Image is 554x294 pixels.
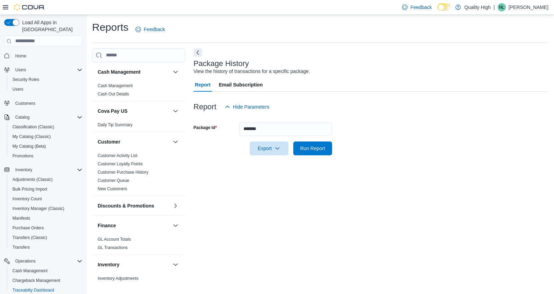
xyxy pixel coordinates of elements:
span: Promotions [12,153,34,159]
a: Security Roles [10,75,42,84]
a: Inventory Adjustments [98,276,138,281]
span: Email Subscription [219,78,263,92]
h3: Report [194,103,216,111]
h3: Cova Pay US [98,108,127,114]
span: Customer Queue [98,178,129,183]
a: Customer Activity List [98,153,137,158]
button: Export [250,141,288,155]
p: | [493,3,495,11]
span: Chargeback Management [10,276,82,285]
h3: Discounts & Promotions [98,202,154,209]
button: Customer [171,138,180,146]
a: My Catalog (Classic) [10,132,54,141]
span: Operations [15,258,36,264]
span: Purchase Orders [10,224,82,232]
a: My Catalog (Beta) [10,142,49,150]
button: Finance [98,222,170,229]
span: Users [10,85,82,93]
span: New Customers [98,186,127,192]
a: Cash Management [10,267,50,275]
a: Home [12,52,29,60]
span: Transfers [12,245,30,250]
span: Load All Apps in [GEOGRAPHIC_DATA] [19,19,82,33]
span: Classification (Classic) [10,123,82,131]
button: Users [7,84,85,94]
span: My Catalog (Beta) [12,144,46,149]
span: Inventory Adjustments [98,276,138,281]
div: Customer [92,151,185,196]
a: Inventory Count [10,195,45,203]
button: Purchase Orders [7,223,85,233]
span: Manifests [12,215,30,221]
div: Cova Pay US [92,121,185,132]
a: Daily Tip Summary [98,122,133,127]
span: Bulk Pricing Import [12,186,47,192]
div: Cash Management [92,82,185,101]
button: Adjustments (Classic) [7,175,85,184]
span: Security Roles [10,75,82,84]
h3: Package History [194,59,249,68]
a: Customer Purchase History [98,170,149,175]
h3: Cash Management [98,68,141,75]
span: Inventory [12,166,82,174]
a: Cash Out Details [98,92,129,97]
span: Hide Parameters [233,103,269,110]
img: Cova [14,4,45,11]
button: Home [1,51,85,61]
button: Run Report [293,141,332,155]
button: Discounts & Promotions [171,202,180,210]
input: Dark Mode [437,3,452,11]
button: Manifests [7,213,85,223]
span: GL Transactions [98,245,128,250]
span: My Catalog (Beta) [10,142,82,150]
a: Classification (Classic) [10,123,57,131]
button: Cova Pay US [98,108,170,114]
button: Next [194,48,202,57]
button: Inventory [98,261,170,268]
span: Cash Management [10,267,82,275]
span: My Catalog (Classic) [12,134,51,139]
button: Customers [1,98,85,108]
span: Transfers (Classic) [12,235,47,240]
span: Users [15,67,26,73]
a: Customer Queue [98,178,129,183]
button: Discounts & Promotions [98,202,170,209]
span: NL [499,3,504,11]
span: Traceabilty Dashboard [12,287,54,293]
span: Home [15,53,26,59]
button: Catalog [12,113,32,121]
button: Transfers (Classic) [7,233,85,242]
a: Cash Management [98,83,133,88]
span: Chargeback Management [12,278,60,283]
a: Users [10,85,26,93]
button: Catalog [1,112,85,122]
span: Run Report [300,145,325,152]
a: New Customers [98,186,127,191]
a: Manifests [10,214,33,222]
span: Adjustments (Classic) [12,177,53,182]
button: Cash Management [171,68,180,76]
h3: Finance [98,222,116,229]
label: Package Id [194,125,217,130]
button: Inventory [12,166,35,174]
button: Security Roles [7,75,85,84]
span: Security Roles [12,77,39,82]
h3: Inventory [98,261,119,268]
p: [PERSON_NAME] [509,3,548,11]
span: Cash Management [12,268,47,274]
span: GL Account Totals [98,237,131,242]
a: Purchase Orders [10,224,47,232]
button: Bulk Pricing Import [7,184,85,194]
button: Cash Management [7,266,85,276]
button: Transfers [7,242,85,252]
button: Inventory Count [7,194,85,204]
button: Users [12,66,29,74]
span: Customers [12,99,82,108]
h1: Reports [92,20,128,34]
span: Export [254,141,284,155]
a: Promotions [10,152,36,160]
h3: Customer [98,138,120,145]
span: Daily Tip Summary [98,122,133,128]
button: Users [1,65,85,75]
